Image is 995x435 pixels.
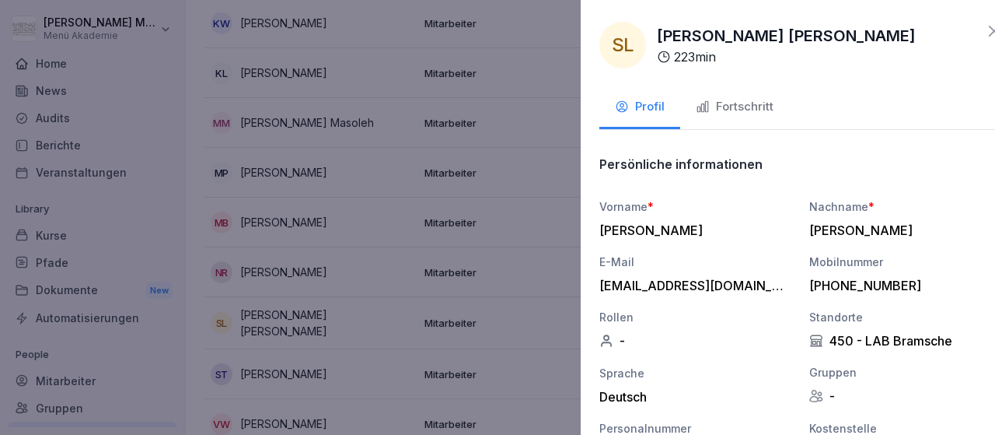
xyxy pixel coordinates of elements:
[599,365,794,381] div: Sprache
[615,98,665,116] div: Profil
[599,87,680,129] button: Profil
[680,87,789,129] button: Fortschritt
[657,24,916,47] p: [PERSON_NAME] [PERSON_NAME]
[599,223,786,238] div: [PERSON_NAME]
[599,278,786,293] div: [EMAIL_ADDRESS][DOMAIN_NAME]
[599,254,794,270] div: E-Mail
[599,156,763,172] p: Persönliche informationen
[674,47,716,66] p: 223 min
[599,198,794,215] div: Vorname
[599,309,794,325] div: Rollen
[696,98,773,116] div: Fortschritt
[599,333,794,349] div: -
[599,22,646,68] div: SL
[599,389,794,405] div: Deutsch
